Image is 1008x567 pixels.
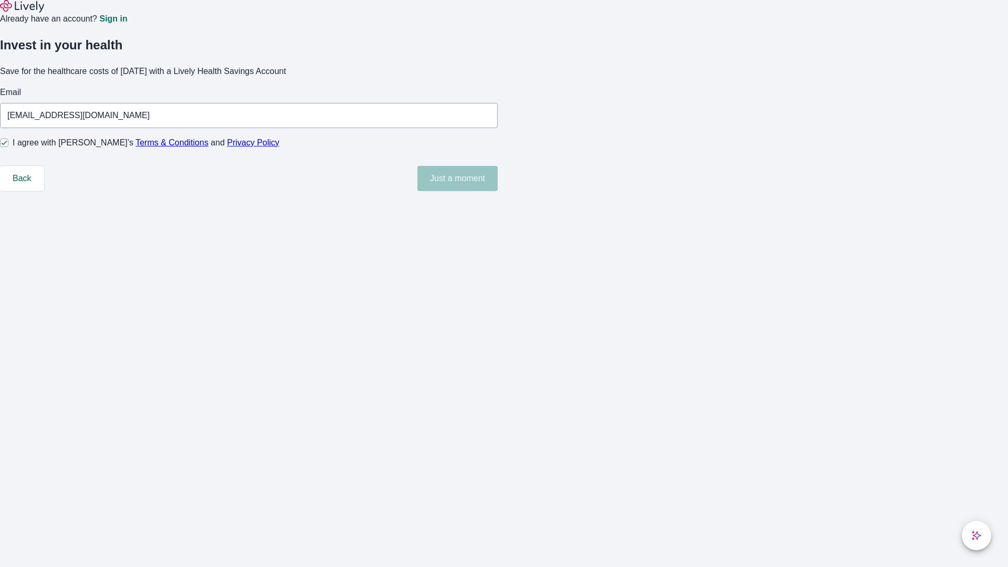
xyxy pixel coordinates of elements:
a: Privacy Policy [227,138,280,147]
svg: Lively AI Assistant [971,530,982,541]
a: Terms & Conditions [135,138,208,147]
button: chat [962,521,991,550]
span: I agree with [PERSON_NAME]’s and [13,136,279,149]
a: Sign in [99,15,127,23]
